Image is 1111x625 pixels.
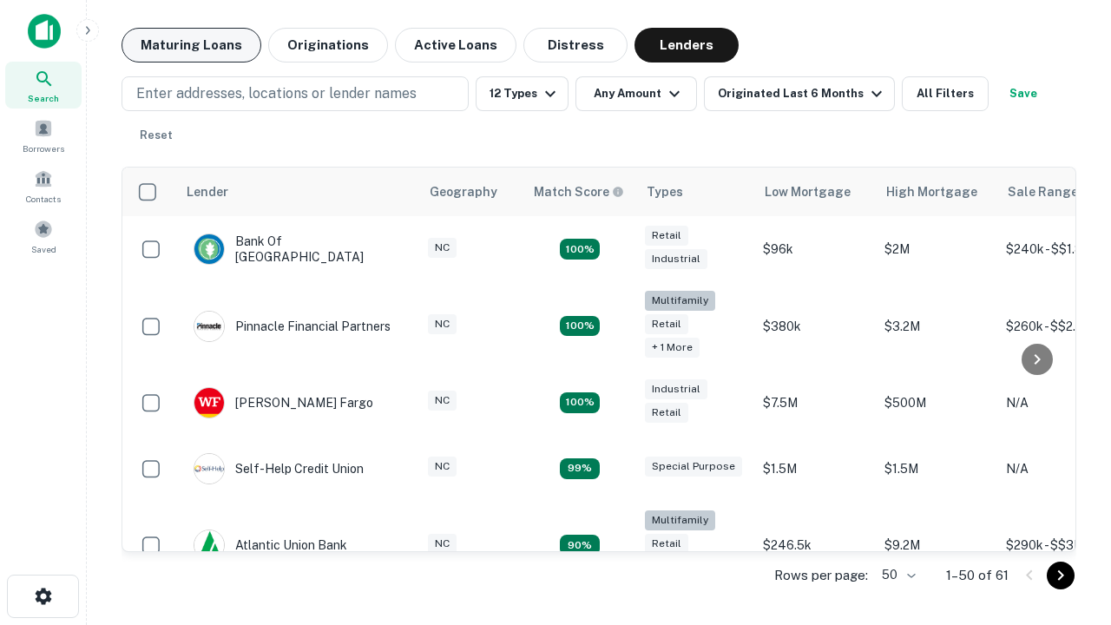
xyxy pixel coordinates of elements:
[754,370,876,436] td: $7.5M
[946,565,1009,586] p: 1–50 of 61
[754,436,876,502] td: $1.5M
[560,535,600,556] div: Matching Properties: 10, hasApolloMatch: undefined
[1047,562,1075,589] button: Go to next page
[1008,181,1078,202] div: Sale Range
[187,181,228,202] div: Lender
[754,216,876,282] td: $96k
[876,168,997,216] th: High Mortgage
[534,182,621,201] h6: Match Score
[194,454,224,484] img: picture
[1024,431,1111,514] iframe: Chat Widget
[876,502,997,589] td: $9.2M
[194,387,373,418] div: [PERSON_NAME] Fargo
[636,168,754,216] th: Types
[523,168,636,216] th: Capitalize uses an advanced AI algorithm to match your search with the best lender. The match sco...
[5,112,82,159] a: Borrowers
[476,76,569,111] button: 12 Types
[194,530,224,560] img: picture
[876,282,997,370] td: $3.2M
[430,181,497,202] div: Geography
[754,282,876,370] td: $380k
[754,168,876,216] th: Low Mortgage
[645,314,688,334] div: Retail
[560,392,600,413] div: Matching Properties: 14, hasApolloMatch: undefined
[645,291,715,311] div: Multifamily
[575,76,697,111] button: Any Amount
[428,534,457,554] div: NC
[774,565,868,586] p: Rows per page:
[268,28,388,62] button: Originations
[876,216,997,282] td: $2M
[5,162,82,209] a: Contacts
[23,141,64,155] span: Borrowers
[560,316,600,337] div: Matching Properties: 20, hasApolloMatch: undefined
[194,234,224,264] img: picture
[645,226,688,246] div: Retail
[5,62,82,109] a: Search
[395,28,516,62] button: Active Loans
[28,91,59,105] span: Search
[645,379,707,399] div: Industrial
[560,458,600,479] div: Matching Properties: 11, hasApolloMatch: undefined
[765,181,851,202] div: Low Mortgage
[523,28,628,62] button: Distress
[428,457,457,477] div: NC
[26,192,61,206] span: Contacts
[645,510,715,530] div: Multifamily
[176,168,419,216] th: Lender
[428,391,457,411] div: NC
[194,453,364,484] div: Self-help Credit Union
[886,181,977,202] div: High Mortgage
[194,312,224,341] img: picture
[128,118,184,153] button: Reset
[704,76,895,111] button: Originated Last 6 Months
[428,314,457,334] div: NC
[122,28,261,62] button: Maturing Loans
[534,182,624,201] div: Capitalize uses an advanced AI algorithm to match your search with the best lender. The match sco...
[194,388,224,418] img: picture
[428,238,457,258] div: NC
[645,457,742,477] div: Special Purpose
[5,213,82,260] a: Saved
[876,436,997,502] td: $1.5M
[634,28,739,62] button: Lenders
[647,181,683,202] div: Types
[31,242,56,256] span: Saved
[645,403,688,423] div: Retail
[419,168,523,216] th: Geography
[28,14,61,49] img: capitalize-icon.png
[718,83,887,104] div: Originated Last 6 Months
[194,530,347,561] div: Atlantic Union Bank
[875,562,918,588] div: 50
[876,370,997,436] td: $500M
[645,534,688,554] div: Retail
[122,76,469,111] button: Enter addresses, locations or lender names
[560,239,600,260] div: Matching Properties: 15, hasApolloMatch: undefined
[136,83,417,104] p: Enter addresses, locations or lender names
[996,76,1051,111] button: Save your search to get updates of matches that match your search criteria.
[194,311,391,342] div: Pinnacle Financial Partners
[902,76,989,111] button: All Filters
[754,502,876,589] td: $246.5k
[194,234,402,265] div: Bank Of [GEOGRAPHIC_DATA]
[645,338,700,358] div: + 1 more
[645,249,707,269] div: Industrial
